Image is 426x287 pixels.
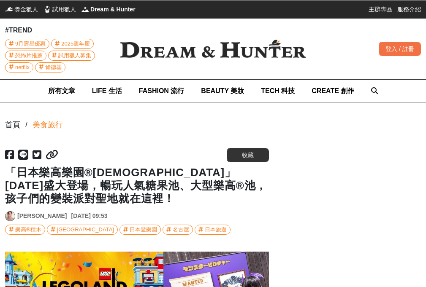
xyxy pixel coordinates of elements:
[92,80,122,102] a: LIFE 生活
[173,225,189,234] div: 名古屋
[5,5,38,13] a: 獎金獵人獎金獵人
[90,5,136,13] span: Dream & Hunter
[5,225,45,235] a: 樂高®積木
[201,80,244,102] a: BEAUTY 美妝
[195,225,231,235] a: 日本旅遊
[45,63,62,72] span: 肯德基
[312,87,354,94] span: CREATE 創作
[35,62,65,72] a: 肯德基
[48,80,75,102] a: 所有文章
[5,25,109,35] div: #TREND
[205,225,227,234] div: 日本旅遊
[5,5,14,13] img: 獎金獵人
[81,5,90,13] img: Dream & Hunter
[43,5,52,13] img: 試用獵人
[15,63,30,72] span: netflix
[201,87,244,94] span: BEAUTY 美妝
[139,87,185,94] span: FASHION 流行
[5,62,33,72] a: netflix
[17,212,67,220] a: [PERSON_NAME]
[48,87,75,94] span: 所有文章
[81,5,136,13] a: Dream & HunterDream & Hunter
[163,225,193,235] a: 名古屋
[5,119,20,131] div: 首頁
[109,29,317,70] img: Dream & Hunter
[15,225,41,234] div: 樂高®積木
[57,225,114,234] div: [GEOGRAPHIC_DATA]
[15,51,43,60] span: 恐怖片推薦
[51,39,94,49] a: 2025週年慶
[25,119,27,131] div: /
[130,225,157,234] div: 日本遊樂園
[119,225,161,235] a: 日本遊樂園
[5,39,49,49] a: 9月壽星優惠
[58,51,91,60] span: 試用獵人募集
[71,212,107,220] div: [DATE] 09:53
[369,5,392,13] a: 主辦專區
[43,5,76,13] a: 試用獵人試用獵人
[52,5,76,13] span: 試用獵人
[33,119,63,131] a: 美食旅行
[61,39,90,48] span: 2025週年慶
[5,211,15,221] a: Avatar
[92,87,122,94] span: LIFE 生活
[5,51,46,61] a: 恐怖片推薦
[5,212,15,221] img: Avatar
[227,148,269,162] button: 收藏
[5,166,269,206] h1: 「日本樂高樂園®[DEMOGRAPHIC_DATA]」[DATE]盛大登場，暢玩人氣糖果池、大型樂高®池，孩子們的變裝派對聖地就在這裡！
[47,225,118,235] a: [GEOGRAPHIC_DATA]
[397,5,421,13] a: 服務介紹
[48,51,95,61] a: 試用獵人募集
[261,80,295,102] a: TECH 科技
[312,80,354,102] a: CREATE 創作
[14,5,38,13] span: 獎金獵人
[261,87,295,94] span: TECH 科技
[379,42,421,56] div: 登入 / 註冊
[139,80,185,102] a: FASHION 流行
[15,39,46,48] span: 9月壽星優惠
